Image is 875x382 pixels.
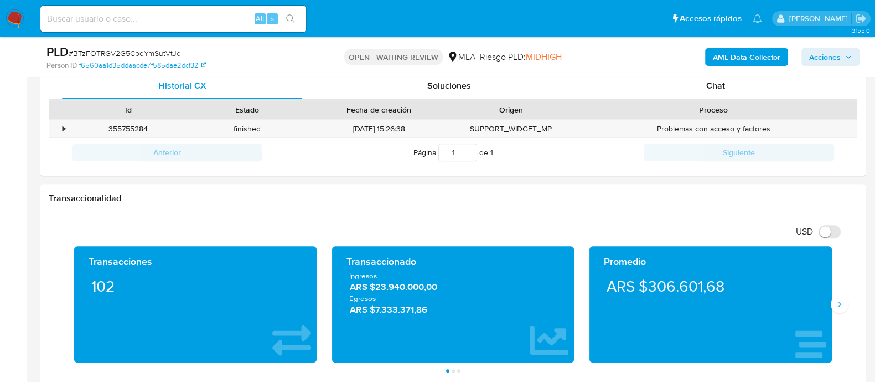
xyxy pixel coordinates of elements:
[427,79,471,92] span: Soluciones
[459,104,563,115] div: Origen
[490,147,493,158] span: 1
[705,48,788,66] button: AML Data Collector
[753,14,762,23] a: Notificaciones
[46,60,77,70] b: Person ID
[809,48,841,66] span: Acciones
[480,51,562,63] span: Riesgo PLD:
[69,120,188,138] div: 355755284
[447,51,475,63] div: MLA
[195,104,299,115] div: Estado
[271,13,274,24] span: s
[644,144,834,161] button: Siguiente
[188,120,307,138] div: finished
[680,13,742,24] span: Accesos rápidos
[279,11,302,27] button: search-icon
[801,48,860,66] button: Acciones
[46,43,69,60] b: PLD
[344,49,443,65] p: OPEN - WAITING REVIEW
[40,12,306,26] input: Buscar usuario o caso...
[69,48,180,59] span: # BTzFOTRGV2G5CpdYmSutVtJc
[706,79,725,92] span: Chat
[789,13,851,24] p: marielabelen.cragno@mercadolibre.com
[63,124,65,134] div: •
[76,104,180,115] div: Id
[526,50,562,63] span: MIDHIGH
[79,60,206,70] a: f6560aa1d35ddaacde7f585dae2dcf32
[72,144,262,161] button: Anterior
[413,144,493,161] span: Página de
[855,13,867,24] a: Salir
[851,26,869,35] span: 3.155.0
[713,48,780,66] b: AML Data Collector
[314,104,444,115] div: Fecha de creación
[49,193,857,204] h1: Transaccionalidad
[571,120,857,138] div: Problemas con acceso y factores
[158,79,206,92] span: Historial CX
[452,120,571,138] div: SUPPORT_WIDGET_MP
[307,120,452,138] div: [DATE] 15:26:38
[578,104,849,115] div: Proceso
[256,13,265,24] span: Alt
